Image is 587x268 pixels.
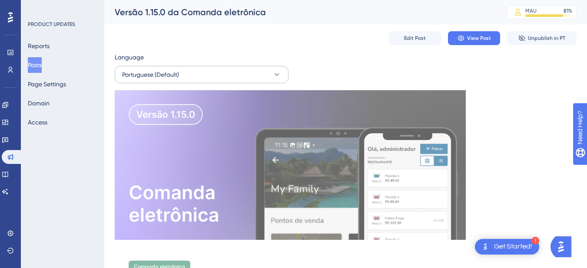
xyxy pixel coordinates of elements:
div: PRODUCT UPDATES [28,21,75,28]
button: Posts [28,57,42,73]
button: Access [28,114,47,130]
button: Unpublish in PT [507,31,577,45]
button: Page Settings [28,76,66,92]
span: Language [115,52,144,62]
span: Edit Post [404,35,426,42]
div: 1 [531,237,539,245]
span: Portuguese (Default) [122,69,179,80]
img: launcher-image-alternative-text [480,242,491,252]
div: 81 % [564,7,572,14]
button: Portuguese (Default) [115,66,289,83]
span: Unpublish in PT [528,35,565,42]
div: Get Started! [494,242,532,252]
span: Need Help? [20,2,54,13]
iframe: UserGuiding AI Assistant Launcher [551,234,577,260]
button: Edit Post [389,31,441,45]
div: Open Get Started! checklist, remaining modules: 1 [475,239,539,255]
button: View Post [448,31,500,45]
span: View Post [467,35,491,42]
div: MAU [525,7,537,14]
button: Reports [28,38,50,54]
button: Domain [28,95,50,111]
img: file-1741629060898.png [115,90,466,240]
div: Versão 1.15.0 da Comanda eletrônica [115,6,485,18]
